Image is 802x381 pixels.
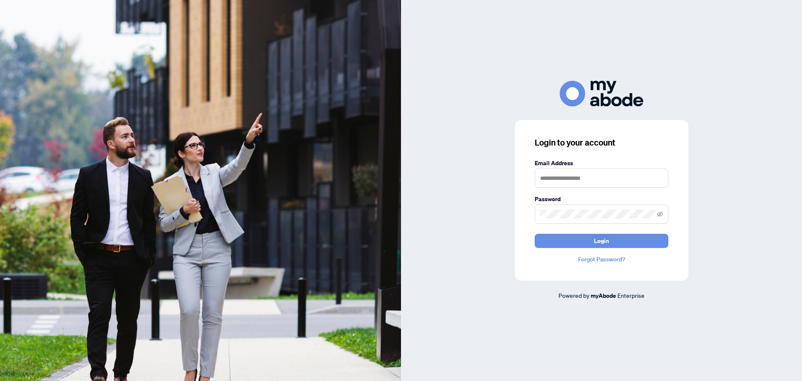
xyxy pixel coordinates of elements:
[535,234,668,248] button: Login
[560,81,643,106] img: ma-logo
[657,211,663,217] span: eye-invisible
[591,291,616,300] a: myAbode
[535,159,668,168] label: Email Address
[594,234,609,248] span: Login
[535,137,668,148] h3: Login to your account
[617,292,645,299] span: Enterprise
[535,255,668,264] a: Forgot Password?
[535,194,668,204] label: Password
[558,292,589,299] span: Powered by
